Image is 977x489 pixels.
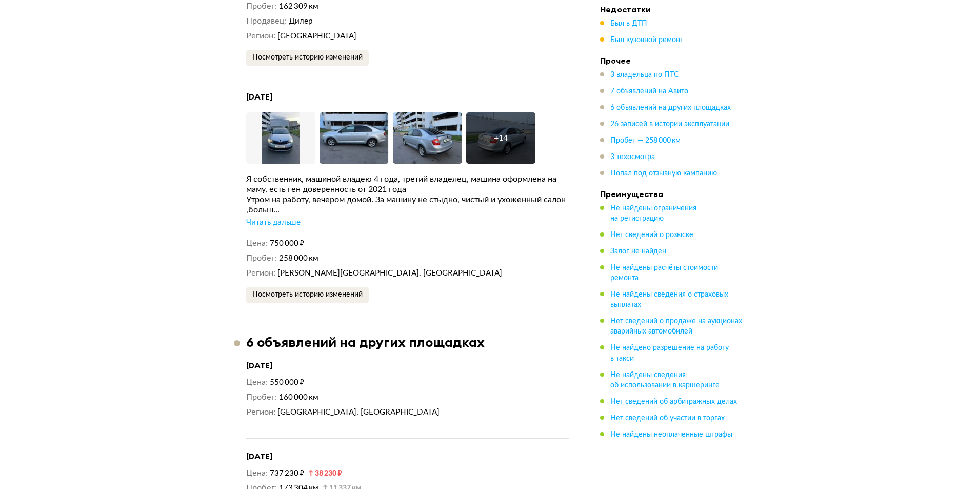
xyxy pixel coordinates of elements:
dt: Пробег [246,253,277,264]
span: Нет сведений об арбитражных делах [610,398,737,405]
dt: Пробег [246,392,277,403]
button: Посмотреть историю изменений [246,50,369,66]
h4: Преимущества [600,189,744,199]
span: Посмотреть историю изменений [252,54,363,61]
dt: Продавец [246,16,287,27]
dt: Цена [246,238,268,249]
span: Не найдено разрешение на работу в такси [610,344,729,362]
span: [PERSON_NAME][GEOGRAPHIC_DATA], [GEOGRAPHIC_DATA] [277,269,502,277]
span: 6 объявлений на других площадках [610,104,731,111]
img: Car Photo [320,112,389,164]
small: 38 230 ₽ [308,470,342,477]
span: Пробег — 258 000 км [610,137,681,144]
dt: Регион [246,407,275,418]
dt: Цена [246,468,268,479]
dt: Цена [246,377,268,388]
span: Нет сведений о розыске [610,231,693,239]
h4: Прочее [600,55,744,66]
span: Не найдены неоплаченные штрафы [610,431,732,438]
dt: Регион [246,31,275,42]
span: 26 записей в истории эксплуатации [610,121,729,128]
button: Посмотреть историю изменений [246,287,369,303]
img: Car Photo [246,112,315,164]
span: Залог не найден [610,248,666,255]
div: + 14 [494,133,508,143]
span: Дилер [289,17,313,25]
span: 3 владельца по ПТС [610,71,679,79]
span: 550 000 ₽ [270,379,304,386]
span: 7 объявлений на Авито [610,88,688,95]
span: Был кузовной ремонт [610,36,683,44]
div: Читать дальше [246,218,301,228]
span: Нет сведений о продаже на аукционах аварийных автомобилей [610,318,742,335]
img: Car Photo [393,112,462,164]
span: Посмотреть историю изменений [252,291,363,298]
span: Не найдены ограничения на регистрацию [610,205,696,222]
span: Попал под отзывную кампанию [610,170,717,177]
div: Я собственник, машиной владею 4 года, третий владелец, машина оформлена на маму, есть ген доверен... [246,174,569,194]
span: 258 000 км [279,255,318,262]
h4: [DATE] [246,91,569,102]
span: 162 309 км [279,3,318,10]
span: [GEOGRAPHIC_DATA] [277,32,356,40]
span: Не найдены расчёты стоимости ремонта [610,264,718,282]
span: Нет сведений об участии в торгах [610,414,725,421]
span: 737 230 ₽ [270,470,304,477]
span: Не найдены сведения о страховых выплатах [610,291,728,308]
dt: Пробег [246,1,277,12]
div: Утром на работу, вечером домой. За машину не стыдно, чистый и ухоженный салон ,больш... [246,194,569,215]
span: 3 техосмотра [610,153,655,161]
dt: Регион [246,268,275,279]
h4: [DATE] [246,360,569,371]
span: [GEOGRAPHIC_DATA], [GEOGRAPHIC_DATA] [277,408,440,416]
h4: [DATE] [246,451,569,462]
h4: Недостатки [600,4,744,14]
span: 160 000 км [279,394,318,401]
span: Не найдены сведения об использовании в каршеринге [610,371,720,388]
h3: 6 объявлений на других площадках [246,334,485,350]
span: 750 000 ₽ [270,240,304,247]
span: Был в ДТП [610,20,647,27]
